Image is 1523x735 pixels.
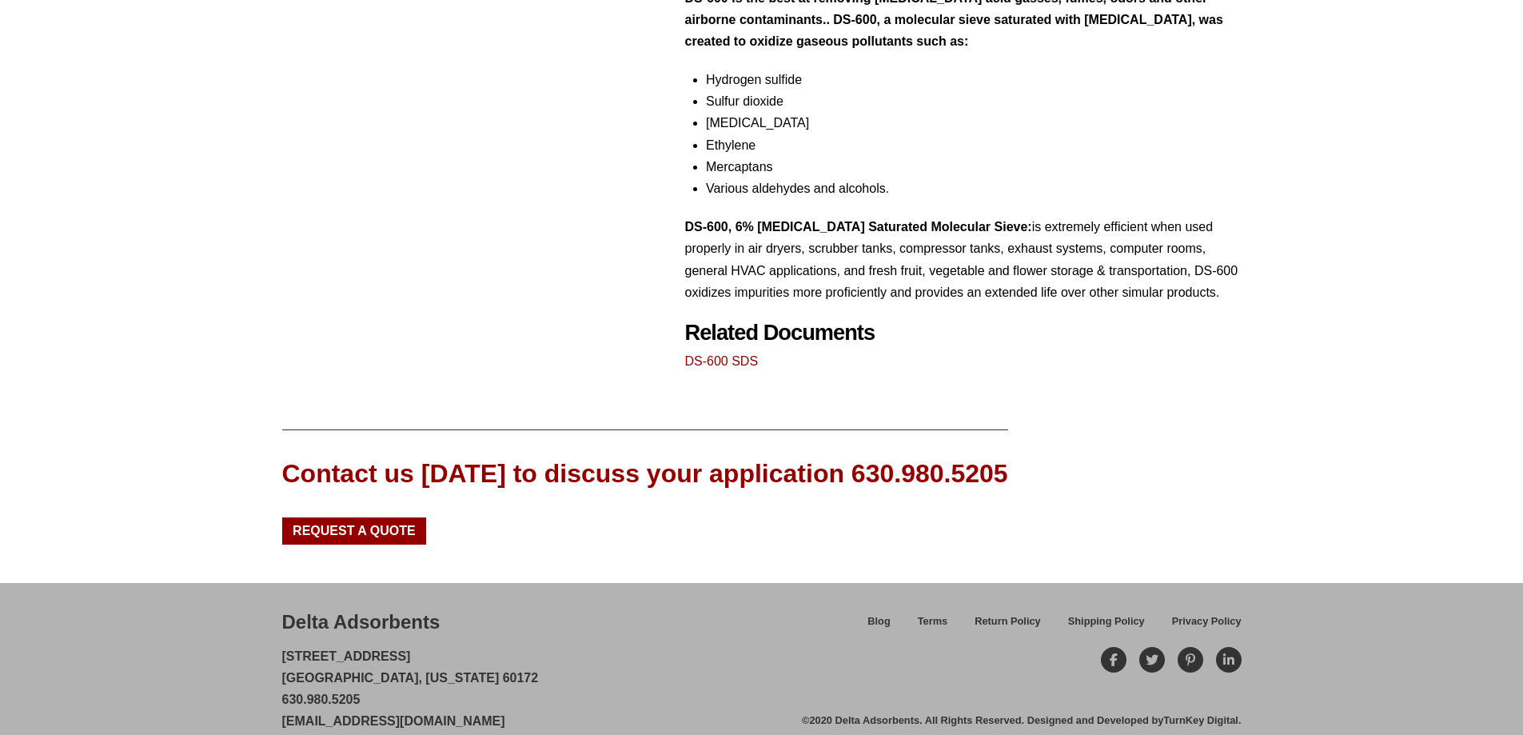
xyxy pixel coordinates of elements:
[282,517,427,545] a: Request a Quote
[706,134,1242,156] li: Ethylene
[1068,617,1145,627] span: Shipping Policy
[293,525,416,537] span: Request a Quote
[706,156,1242,178] li: Mercaptans
[1027,220,1031,234] strong: :
[282,609,441,636] div: Delta Adsorbents
[282,456,1008,492] div: Contact us [DATE] to discuss your application 630.980.5205
[685,216,1242,303] p: is extremely efficient when used properly in air dryers, scrubber tanks, compressor tanks, exhaus...
[706,178,1242,199] li: Various aldehydes and alcohols.
[854,613,903,641] a: Blog
[1055,613,1158,641] a: Shipping Policy
[706,90,1242,112] li: Sulfur dioxide
[282,645,539,733] p: [STREET_ADDRESS] [GEOGRAPHIC_DATA], [US_STATE] 60172 630.980.5205
[706,112,1242,134] li: [MEDICAL_DATA]
[685,354,759,368] a: DS-600 SDS
[1172,617,1242,627] span: Privacy Policy
[975,617,1041,627] span: Return Policy
[867,617,890,627] span: Blog
[904,613,961,641] a: Terms
[918,617,947,627] span: Terms
[1158,613,1242,641] a: Privacy Policy
[706,69,1242,90] li: Hydrogen sulfide
[685,220,1028,234] strong: DS-600, 6% [MEDICAL_DATA] Saturated Molecular Sieve
[802,713,1241,728] div: ©2020 Delta Adsorbents. All Rights Reserved. Designed and Developed by .
[1163,714,1238,726] a: TurnKey Digital
[961,613,1055,641] a: Return Policy
[282,714,505,728] a: [EMAIL_ADDRESS][DOMAIN_NAME]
